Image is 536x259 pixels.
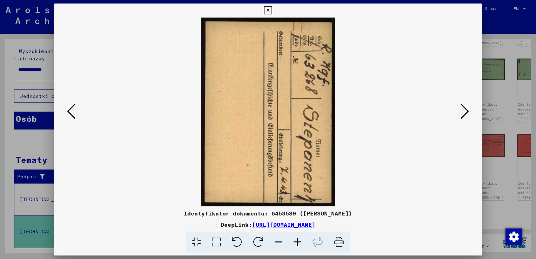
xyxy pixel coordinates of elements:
div: DeepLink: [54,220,482,229]
img: 002.jpg [78,18,458,206]
img: Zmienianie zgody [505,228,522,245]
a: [URL][DOMAIN_NAME] [252,221,315,228]
div: Identyfikator dokumentu: 6453589 ([PERSON_NAME]) [54,209,482,218]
